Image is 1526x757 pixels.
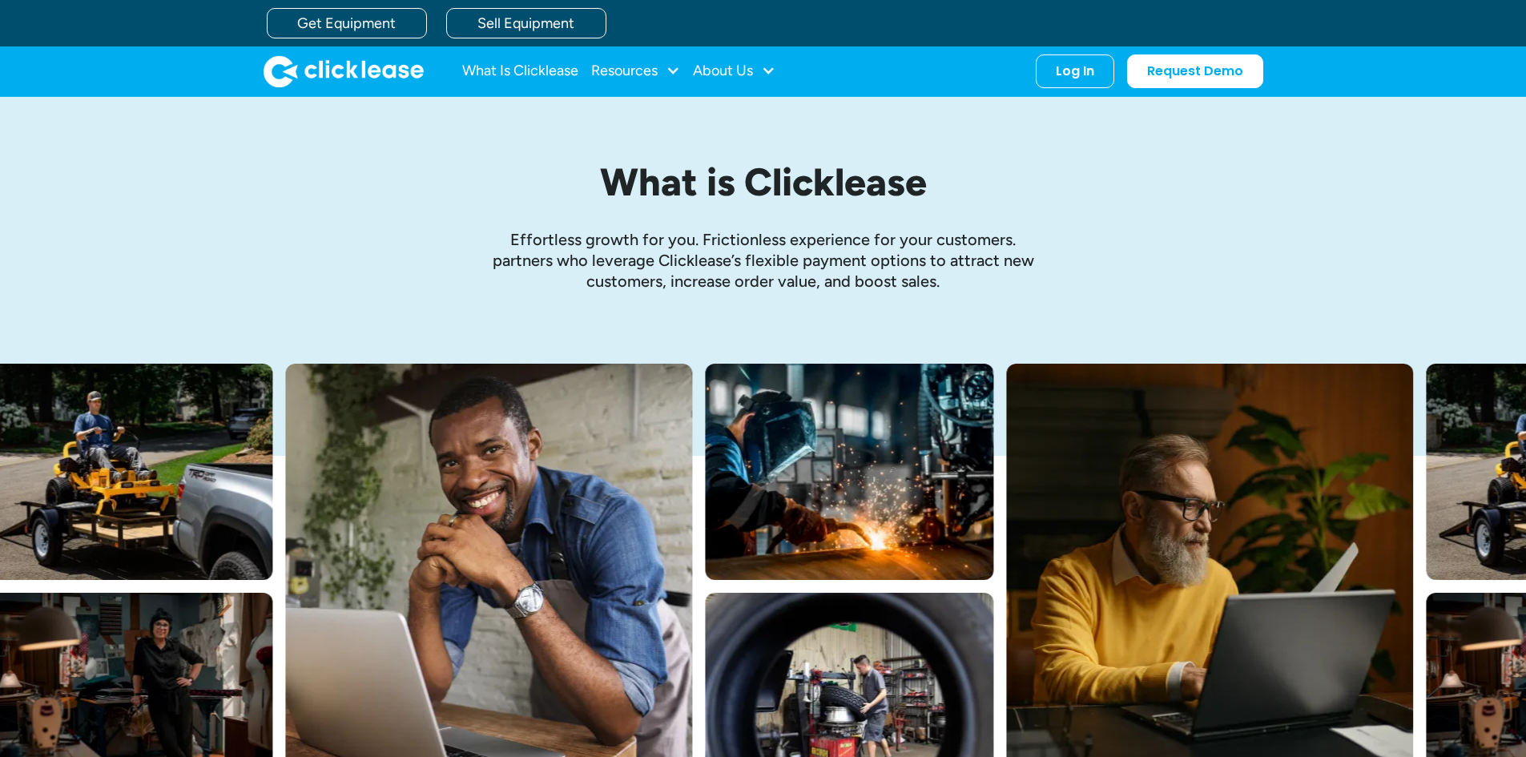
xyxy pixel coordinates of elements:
img: Clicklease logo [264,55,424,87]
h1: What is Clicklease [387,161,1140,203]
div: Log In [1056,63,1094,79]
div: Resources [591,55,680,87]
a: Sell Equipment [446,8,606,38]
a: Get Equipment [267,8,427,38]
p: Effortless growth ﻿for you. Frictionless experience for your customers. partners who leverage Cli... [483,229,1044,292]
a: home [264,55,424,87]
img: A welder in a large mask working on a large pipe [705,364,993,580]
a: What Is Clicklease [462,55,578,87]
div: About Us [693,55,775,87]
a: Request Demo [1127,54,1263,88]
